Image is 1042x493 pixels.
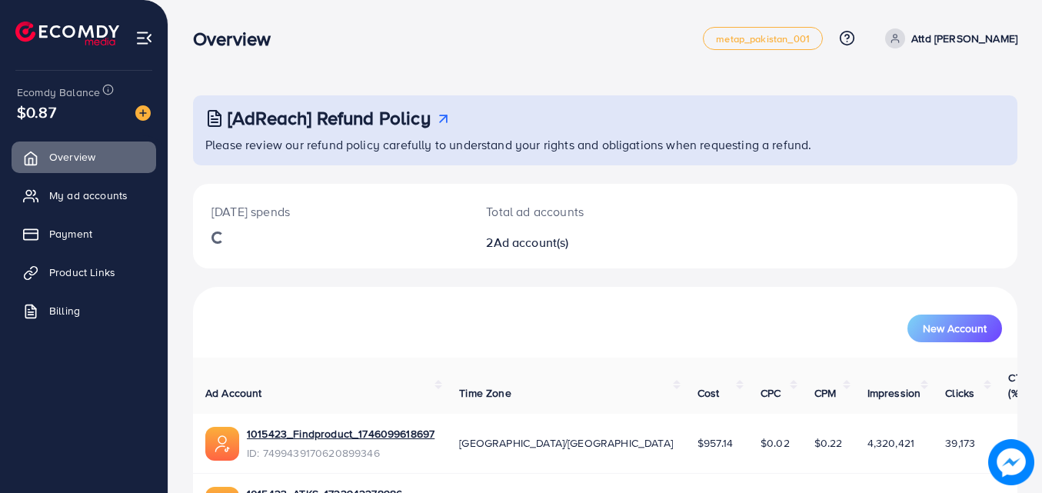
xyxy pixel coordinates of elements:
img: image [135,105,151,121]
button: New Account [907,315,1002,342]
span: Billing [49,303,80,318]
a: metap_pakistan_001 [703,27,823,50]
span: 39,173 [945,435,975,451]
a: Payment [12,218,156,249]
span: $957.14 [697,435,733,451]
span: metap_pakistan_001 [716,34,810,44]
img: logo [15,22,119,45]
span: Time Zone [459,385,511,401]
span: Payment [49,226,92,242]
a: 1015423_Findproduct_1746099618697 [247,426,434,441]
span: $0.02 [761,435,790,451]
p: [DATE] spends [211,202,449,221]
span: 4,320,421 [867,435,914,451]
a: Product Links [12,257,156,288]
img: ic-ads-acc.e4c84228.svg [205,427,239,461]
span: Ecomdy Balance [17,85,100,100]
p: Attd [PERSON_NAME] [911,29,1017,48]
img: image [988,439,1034,485]
h2: 2 [486,235,655,250]
span: $0.87 [17,101,56,123]
span: New Account [923,323,987,334]
span: CPM [814,385,836,401]
span: Cost [697,385,720,401]
h3: Overview [193,28,283,50]
span: CTR (%) [1008,370,1028,401]
p: Total ad accounts [486,202,655,221]
span: [GEOGRAPHIC_DATA]/[GEOGRAPHIC_DATA] [459,435,673,451]
a: Billing [12,295,156,326]
span: Ad Account [205,385,262,401]
span: $0.22 [814,435,843,451]
span: Clicks [945,385,974,401]
img: menu [135,29,153,47]
span: My ad accounts [49,188,128,203]
p: Please review our refund policy carefully to understand your rights and obligations when requesti... [205,135,1008,154]
span: CPC [761,385,781,401]
span: 0.91 [1008,435,1028,451]
span: ID: 7499439170620899346 [247,445,434,461]
span: Overview [49,149,95,165]
span: Ad account(s) [494,234,569,251]
a: My ad accounts [12,180,156,211]
span: Impression [867,385,921,401]
a: Attd [PERSON_NAME] [879,28,1017,48]
a: Overview [12,142,156,172]
span: Product Links [49,265,115,280]
h3: [AdReach] Refund Policy [228,107,431,129]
